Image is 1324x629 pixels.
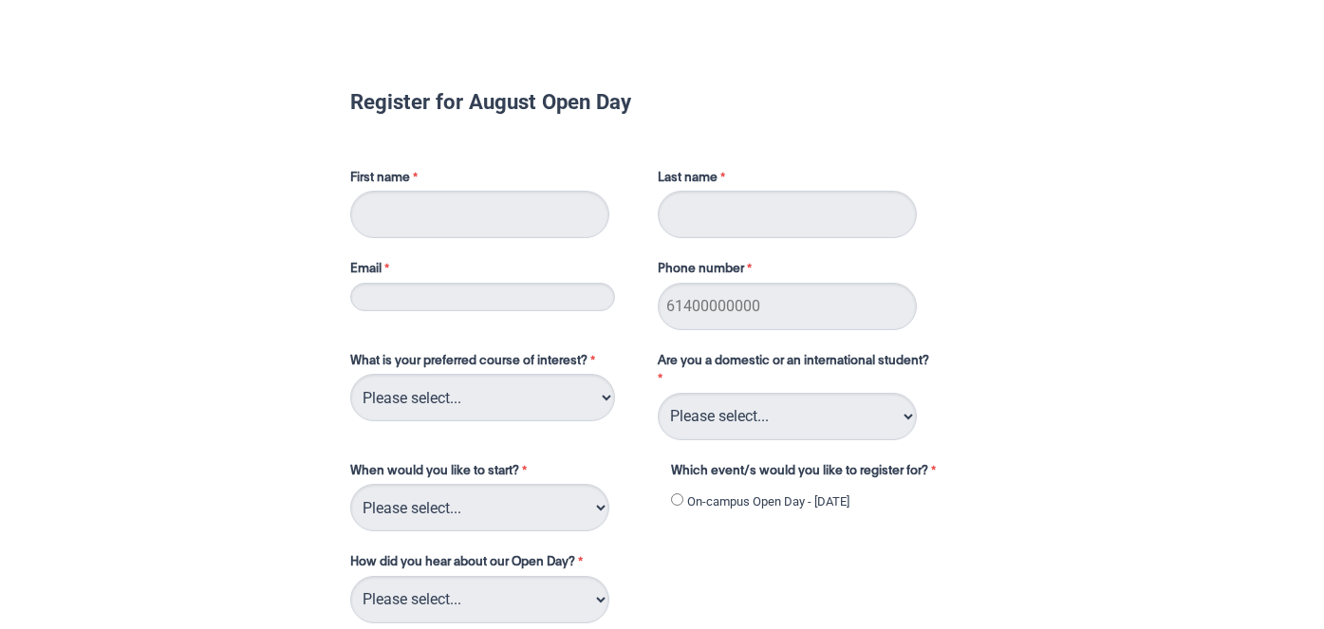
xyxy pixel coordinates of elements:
select: When would you like to start? [350,484,609,531]
input: Email [350,283,615,311]
label: Which event/s would you like to register for? [671,462,960,485]
label: Phone number [658,260,756,283]
h1: Register for August Open Day [350,92,975,111]
input: Last name [658,191,917,238]
label: How did you hear about our Open Day? [350,553,587,576]
label: First name [350,169,639,192]
input: Phone number [658,283,917,330]
select: What is your preferred course of interest? [350,374,615,421]
label: On-campus Open Day - [DATE] [687,492,849,511]
label: Email [350,260,639,283]
label: What is your preferred course of interest? [350,352,639,375]
label: Last name [658,169,730,192]
select: Are you a domestic or an international student? [658,393,917,440]
span: Are you a domestic or an international student? [658,355,929,367]
label: When would you like to start? [350,462,652,485]
input: First name [350,191,609,238]
select: How did you hear about our Open Day? [350,576,609,623]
